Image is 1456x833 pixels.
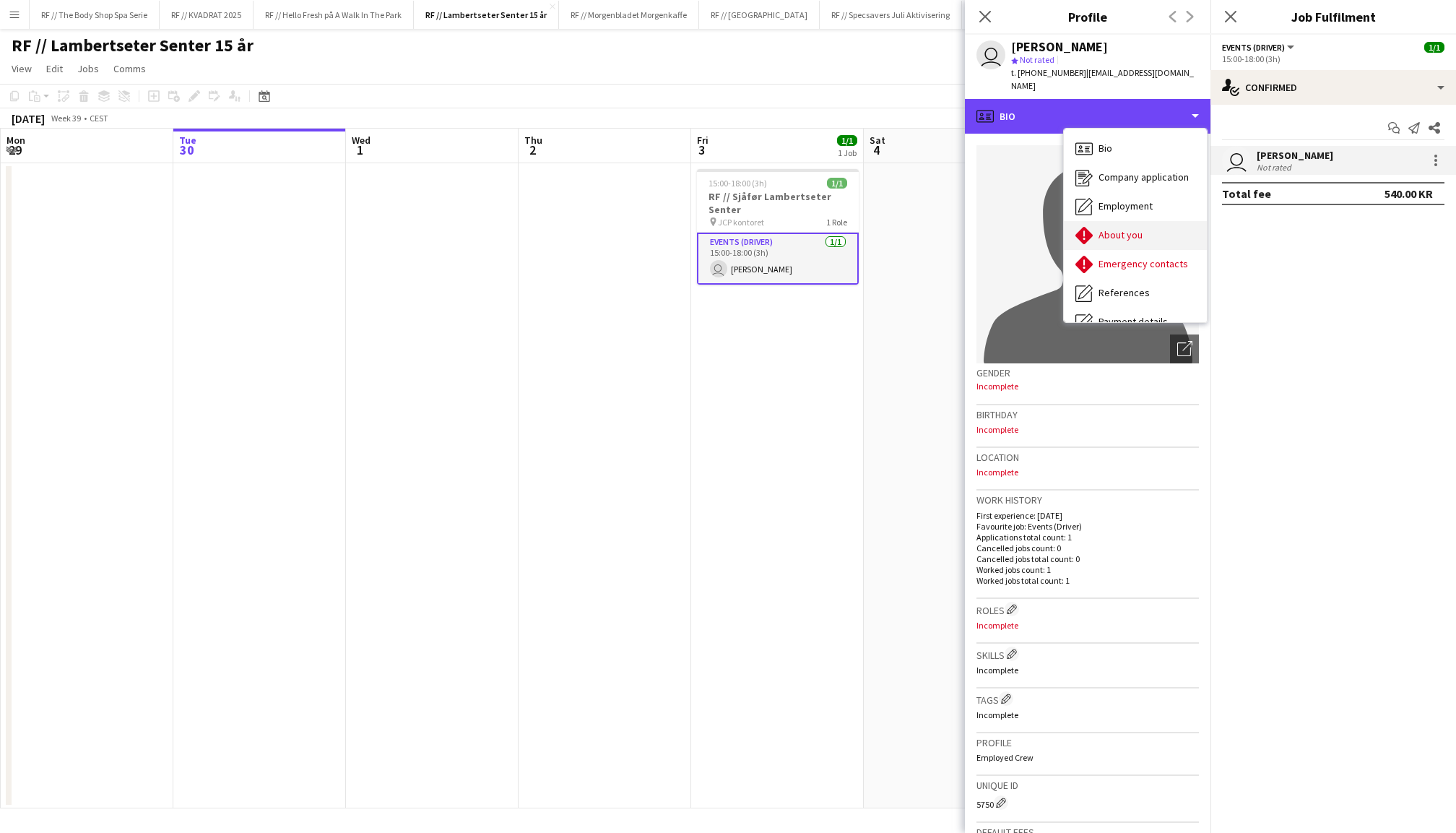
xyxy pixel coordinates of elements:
span: Comms [113,62,146,75]
span: Events (Driver) [1222,42,1285,53]
p: First experience: [DATE] [976,510,1199,521]
span: 3 [695,142,708,158]
span: Jobs [77,62,99,75]
span: | [EMAIL_ADDRESS][DOMAIN_NAME] [1011,67,1194,91]
span: Payment details [1098,315,1168,328]
div: 540.00 KR [1384,186,1433,201]
div: [PERSON_NAME] [1011,40,1108,53]
p: Incomplete [976,424,1199,435]
h3: Work history [976,493,1199,506]
div: Payment details [1064,308,1207,337]
p: Incomplete [976,665,1199,676]
div: Bio [965,99,1210,134]
p: Applications total count: 1 [976,532,1199,543]
h3: Birthday [976,408,1199,421]
h3: Job Fulfilment [1210,7,1456,26]
p: Incomplete [976,467,1199,478]
span: JCP kontoret [718,217,764,228]
div: 15:00-18:00 (3h) [1222,53,1444,64]
div: Not rated [1257,162,1294,173]
app-card-role: Events (Driver)1/115:00-18:00 (3h) [PERSON_NAME] [697,233,859,285]
h3: Tags [976,691,1199,707]
div: Open photos pop-in [1170,335,1199,363]
div: Emergency contacts [1064,250,1207,279]
div: Total fee [1222,186,1271,201]
a: Edit [40,59,69,78]
p: Cancelled jobs total count: 0 [976,553,1199,564]
span: 1/1 [827,178,847,189]
a: View [6,59,38,78]
app-job-card: 15:00-18:00 (3h)1/1RF // Sjåfør Lambertseter Senter JCP kontoret1 RoleEvents (Driver)1/115:00-18:... [697,169,859,285]
div: [DATE] [12,111,45,126]
span: Thu [524,134,542,147]
span: 4 [867,142,885,158]
div: Employment [1064,192,1207,221]
span: 30 [177,142,196,158]
span: Company application [1098,171,1189,184]
span: 2 [522,142,542,158]
span: Week 39 [48,113,84,124]
span: 15:00-18:00 (3h) [708,178,767,189]
span: Fri [697,134,708,147]
h3: Profile [965,7,1210,26]
button: RF // [GEOGRAPHIC_DATA] [699,1,820,29]
a: Comms [108,59,152,78]
button: RF // The Body Shop Spa Serie [30,1,160,29]
div: [PERSON_NAME] [1257,149,1333,162]
span: Mon [6,134,25,147]
span: 29 [4,142,25,158]
button: RF // Sparebank1 Entry Room [962,1,1091,29]
div: Confirmed [1210,70,1456,105]
button: RF // Hello Fresh på A Walk In The Park [253,1,414,29]
span: 1 Role [826,217,847,228]
div: References [1064,279,1207,308]
span: Wed [352,134,370,147]
span: Employment [1098,199,1153,212]
button: RF // KVADRAT 2025 [160,1,253,29]
p: Employed Crew [976,752,1199,763]
span: Bio [1098,142,1112,155]
div: Bio [1064,134,1207,163]
h1: RF // Lambertseter Senter 15 år [12,35,253,56]
button: RF // Morgenbladet Morgenkaffe [559,1,699,29]
a: Jobs [71,59,105,78]
p: Cancelled jobs count: 0 [976,543,1199,553]
span: Edit [46,62,63,75]
p: Worked jobs count: 1 [976,564,1199,575]
h3: Unique ID [976,779,1199,792]
div: CEST [90,113,108,124]
span: References [1098,286,1150,299]
span: Sat [870,134,885,147]
div: 1 Job [838,147,857,158]
h3: RF // Sjåfør Lambertseter Senter [697,190,859,216]
h3: Gender [976,366,1199,379]
h3: Profile [976,736,1199,749]
h3: Roles [976,602,1199,617]
span: 1/1 [1424,42,1444,53]
button: RF // Specsavers Juli Aktivisering [820,1,962,29]
span: 1 [350,142,370,158]
span: Incomplete [976,381,1018,392]
div: About you [1064,221,1207,250]
span: View [12,62,32,75]
span: Emergency contacts [1098,257,1188,270]
span: 1/1 [837,135,857,146]
div: 5750 [976,795,1199,810]
p: Incomplete [976,709,1199,720]
button: Events (Driver) [1222,42,1296,53]
span: Tue [179,134,196,147]
button: RF // Lambertseter Senter 15 år [414,1,559,29]
p: Favourite job: Events (Driver) [976,521,1199,532]
span: Not rated [1020,54,1054,65]
h3: Location [976,451,1199,464]
div: Company application [1064,163,1207,192]
p: Incomplete [976,620,1199,631]
h3: Skills [976,647,1199,662]
p: Worked jobs total count: 1 [976,575,1199,586]
span: t. [PHONE_NUMBER] [1011,67,1086,78]
span: About you [1098,228,1143,241]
